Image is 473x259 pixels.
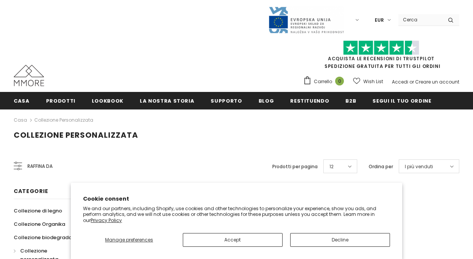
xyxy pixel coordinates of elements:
span: supporto [211,97,242,105]
a: Collezione personalizzata [34,117,93,123]
a: Wish List [353,75,383,88]
a: Blog [259,92,274,109]
h2: Cookie consent [83,195,390,203]
span: Collezione biodegradabile [14,234,81,241]
input: Search Site [398,14,442,25]
span: Blog [259,97,274,105]
a: Collezione Organika [14,217,65,231]
span: Lookbook [92,97,123,105]
span: or [409,79,414,85]
button: Manage preferences [83,233,175,247]
span: EUR [375,16,384,24]
span: 12 [329,163,334,171]
a: Prodotti [46,92,75,109]
a: Creare un account [415,79,459,85]
a: Accedi [392,79,408,85]
a: Lookbook [92,92,123,109]
span: B2B [345,97,356,105]
a: Carrello 0 [303,76,348,87]
label: Ordina per [369,163,393,171]
span: SPEDIZIONE GRATUITA PER TUTTI GLI ORDINI [303,44,459,69]
span: Raffina da [27,162,53,171]
label: Prodotti per pagina [272,163,318,171]
a: Segui il tuo ordine [372,92,431,109]
img: Casi MMORE [14,65,44,86]
span: Collezione personalizzata [14,130,138,140]
span: 0 [335,77,344,85]
img: Fidati di Pilot Stars [343,40,419,55]
a: Casa [14,116,27,125]
a: Collezione di legno [14,204,62,217]
a: B2B [345,92,356,109]
span: Collezione di legno [14,207,62,214]
p: We and our partners, including Shopify, use cookies and other technologies to personalize your ex... [83,206,390,224]
a: Acquista le recensioni di TrustPilot [328,55,435,62]
span: Wish List [363,78,383,85]
a: La nostra storia [140,92,194,109]
span: Manage preferences [105,236,153,243]
span: Segui il tuo ordine [372,97,431,105]
a: Casa [14,92,30,109]
a: Restituendo [290,92,329,109]
span: Collezione Organika [14,220,65,228]
a: Collezione biodegradabile [14,231,81,244]
a: Javni Razpis [268,16,344,23]
button: Accept [183,233,283,247]
span: La nostra storia [140,97,194,105]
span: Restituendo [290,97,329,105]
img: Javni Razpis [268,6,344,34]
button: Decline [290,233,390,247]
span: Carrello [314,78,332,85]
a: Privacy Policy [91,217,122,224]
span: Categorie [14,187,48,195]
a: supporto [211,92,242,109]
span: Casa [14,97,30,105]
span: Prodotti [46,97,75,105]
span: I più venduti [405,163,433,171]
